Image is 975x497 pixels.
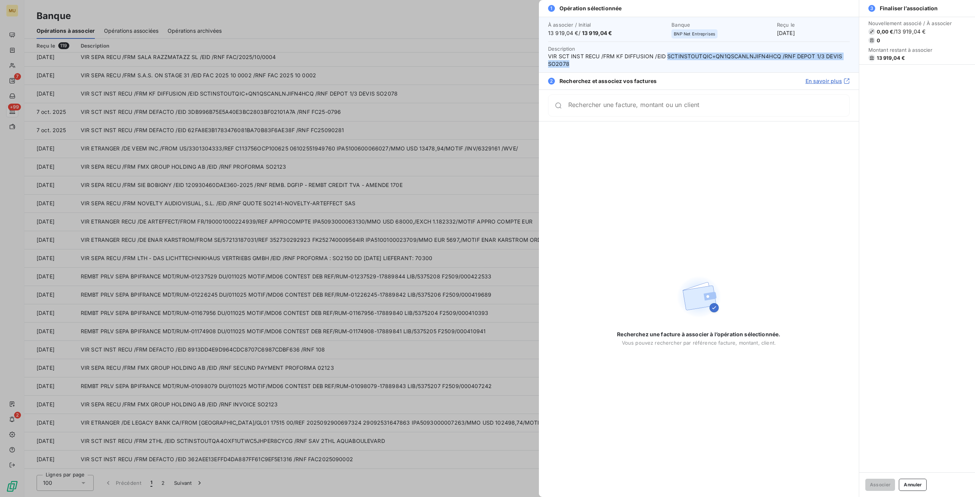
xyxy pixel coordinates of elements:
span: VIR SCT INST RECU /FRM KF DIFFUSION /EID SCTINSTOUTQIC+QN1QSCANLNJIFN4HCQ /RNF DEPOT 1/3 DEVIS SO... [548,53,850,68]
span: Description [548,46,575,52]
span: BNP Net Entreprises [674,32,715,36]
span: / 13 919,04 € [893,28,926,35]
span: Recherchez et associez vos factures [559,77,657,85]
span: Finaliser l’association [880,5,938,12]
span: 0 [877,37,880,43]
a: En savoir plus [806,77,850,85]
span: Montant restant à associer [868,47,952,53]
span: Vous pouvez rechercher par référence facture, montant, client. [622,340,776,346]
img: Empty state [675,273,723,321]
span: 1 [548,5,555,12]
span: 13 919,04 € [582,30,612,36]
span: 2 [548,78,555,85]
button: Annuler [899,479,927,491]
span: Reçu le [777,22,850,28]
span: Banque [671,22,772,28]
span: 13 919,04 € [877,55,905,61]
span: Recherchez une facture à associer à l’opération sélectionnée. [617,331,780,338]
input: placeholder [568,102,849,109]
span: 0,00 € [877,29,893,35]
span: 13 919,04 € / [548,29,667,37]
div: [DATE] [777,22,850,37]
iframe: Intercom live chat [949,471,967,489]
span: Opération sélectionnée [559,5,622,12]
span: Nouvellement associé / À associer [868,20,952,26]
button: Associer [865,479,895,491]
span: À associer / Initial [548,22,667,28]
span: 3 [868,5,875,12]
